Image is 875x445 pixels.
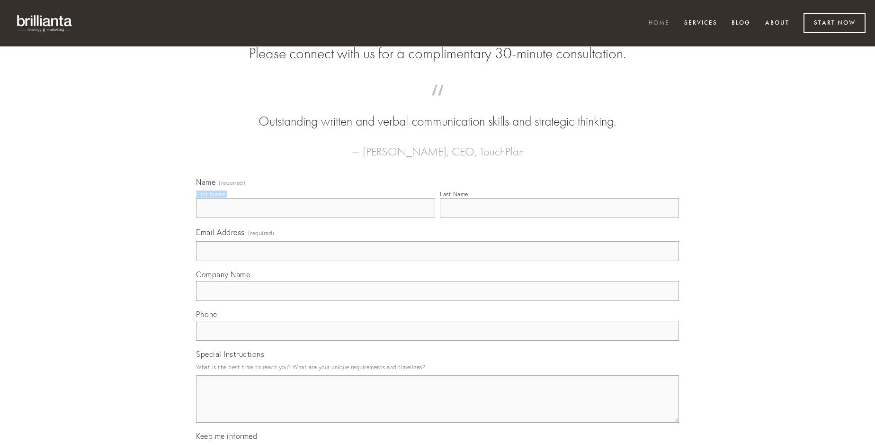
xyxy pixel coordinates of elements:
[643,16,676,31] a: Home
[211,94,664,131] blockquote: Outstanding written and verbal communication skills and strategic thinking.
[759,16,795,31] a: About
[196,227,245,237] span: Email Address
[196,431,257,441] span: Keep me informed
[725,16,757,31] a: Blog
[219,180,245,186] span: (required)
[196,349,264,359] span: Special Instructions
[211,131,664,161] figcaption: — [PERSON_NAME], CEO, TouchPlan
[196,309,217,319] span: Phone
[196,191,225,198] div: First Name
[9,9,80,37] img: brillianta - research, strategy, marketing
[196,361,679,373] p: What is the best time to reach you? What are your unique requirements and timelines?
[211,94,664,112] span: “
[248,227,275,239] span: (required)
[196,45,679,63] h2: Please connect with us for a complimentary 30-minute consultation.
[678,16,723,31] a: Services
[196,270,250,279] span: Company Name
[804,13,866,33] a: Start Now
[440,191,468,198] div: Last Name
[196,177,215,187] span: Name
